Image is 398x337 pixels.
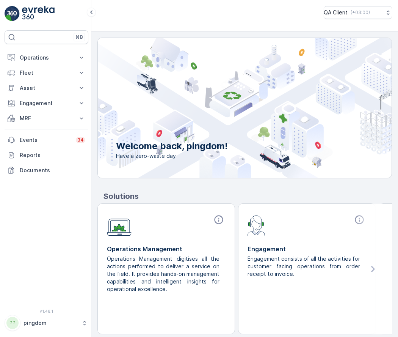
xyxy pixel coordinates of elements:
[20,115,73,122] p: MRF
[116,152,228,160] span: Have a zero-waste day
[20,84,73,92] p: Asset
[5,6,20,21] img: logo
[22,6,55,21] img: logo_light-DOdMpM7g.png
[20,54,73,61] p: Operations
[248,244,366,254] p: Engagement
[103,191,392,202] p: Solutions
[324,9,348,16] p: QA Client
[20,167,85,174] p: Documents
[5,111,88,126] button: MRF
[5,163,88,178] a: Documents
[107,214,132,236] img: module-icon
[6,317,19,329] div: PP
[5,65,88,80] button: Fleet
[5,315,88,331] button: PPpingdom
[20,136,71,144] p: Events
[20,99,73,107] p: Engagement
[248,255,360,278] p: Engagement consists of all the activities for customer facing operations from order receipt to in...
[324,6,392,19] button: QA Client(+03:00)
[5,309,88,313] span: v 1.48.1
[116,140,228,152] p: Welcome back, pingdom!
[75,34,83,40] p: ⌘B
[5,50,88,65] button: Operations
[20,69,73,77] p: Fleet
[5,80,88,96] button: Asset
[5,148,88,163] a: Reports
[64,38,392,178] img: city illustration
[77,137,84,143] p: 34
[107,255,219,293] p: Operations Management digitises all the actions performed to deliver a service on the field. It p...
[5,132,88,148] a: Events34
[107,244,226,254] p: Operations Management
[5,96,88,111] button: Engagement
[248,214,265,236] img: module-icon
[351,9,370,16] p: ( +03:00 )
[20,151,85,159] p: Reports
[24,319,78,327] p: pingdom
